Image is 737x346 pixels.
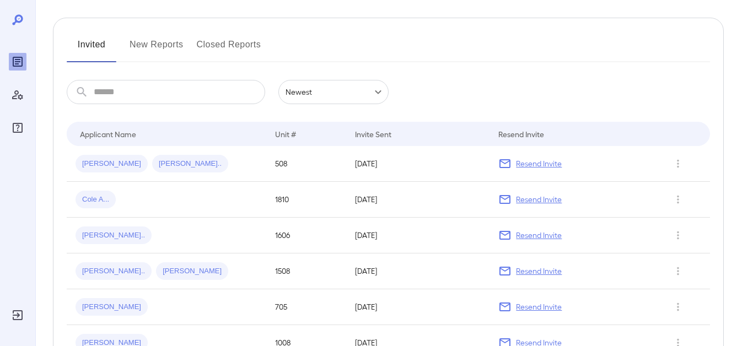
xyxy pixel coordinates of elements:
[516,230,562,241] p: Resend Invite
[9,119,26,137] div: FAQ
[516,301,562,312] p: Resend Invite
[156,266,228,277] span: [PERSON_NAME]
[498,127,544,140] div: Resend Invite
[76,266,152,277] span: [PERSON_NAME]..
[669,155,687,172] button: Row Actions
[669,298,687,316] button: Row Actions
[278,80,389,104] div: Newest
[346,182,490,218] td: [DATE]
[669,262,687,280] button: Row Actions
[275,127,296,140] div: Unit #
[197,36,261,62] button: Closed Reports
[266,182,346,218] td: 1810
[9,86,26,104] div: Manage Users
[80,127,136,140] div: Applicant Name
[669,191,687,208] button: Row Actions
[266,218,346,253] td: 1606
[130,36,184,62] button: New Reports
[266,146,346,182] td: 508
[346,218,490,253] td: [DATE]
[355,127,391,140] div: Invite Sent
[346,253,490,289] td: [DATE]
[152,159,228,169] span: [PERSON_NAME]..
[76,302,148,312] span: [PERSON_NAME]
[266,289,346,325] td: 705
[516,158,562,169] p: Resend Invite
[346,289,490,325] td: [DATE]
[669,226,687,244] button: Row Actions
[516,194,562,205] p: Resend Invite
[346,146,490,182] td: [DATE]
[9,306,26,324] div: Log Out
[76,194,116,205] span: Cole A...
[516,266,562,277] p: Resend Invite
[76,230,152,241] span: [PERSON_NAME]..
[67,36,116,62] button: Invited
[9,53,26,71] div: Reports
[266,253,346,289] td: 1508
[76,159,148,169] span: [PERSON_NAME]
